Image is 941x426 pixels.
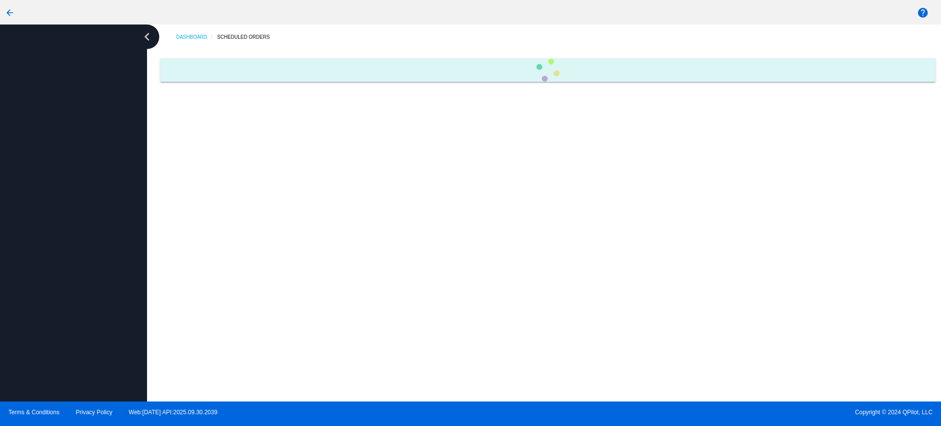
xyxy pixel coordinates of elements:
a: Web:[DATE] API:2025.09.30.2039 [129,409,218,416]
mat-icon: arrow_back [4,7,16,19]
mat-icon: help [917,7,929,19]
i: chevron_left [139,29,155,45]
a: Privacy Policy [76,409,113,416]
a: Scheduled Orders [217,29,278,45]
span: Copyright © 2024 QPilot, LLC [479,409,933,416]
a: Terms & Conditions [8,409,59,416]
a: Dashboard [176,29,217,45]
